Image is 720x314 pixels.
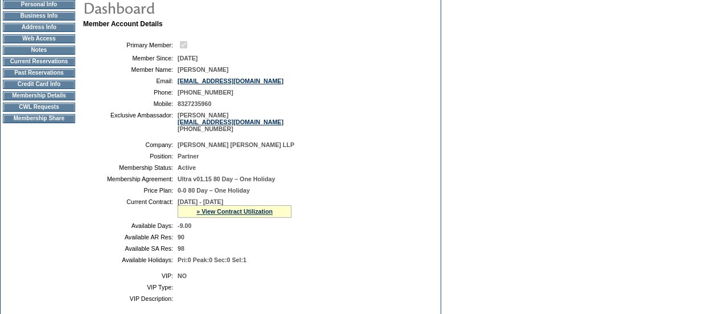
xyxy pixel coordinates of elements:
td: Membership Details [3,91,75,100]
a: [EMAIL_ADDRESS][DOMAIN_NAME] [178,119,283,125]
td: Exclusive Ambassador: [88,112,173,132]
td: Primary Member: [88,39,173,50]
td: Web Access [3,34,75,43]
td: Company: [88,141,173,148]
span: Ultra v01.15 80 Day – One Holiday [178,176,275,182]
td: Member Since: [88,55,173,62]
td: Membership Agreement: [88,176,173,182]
span: 90 [178,234,184,240]
b: Member Account Details [83,20,163,28]
span: [PERSON_NAME] [PERSON_NAME] LLP [178,141,294,148]
span: [DATE] - [DATE] [178,198,223,205]
td: Credit Card Info [3,80,75,89]
span: 98 [178,245,184,252]
td: Membership Status: [88,164,173,171]
td: VIP Description: [88,295,173,302]
td: VIP Type: [88,284,173,291]
span: -9.00 [178,222,191,229]
td: Available Holidays: [88,256,173,263]
td: Price Plan: [88,187,173,194]
td: Notes [3,46,75,55]
td: Past Reservations [3,68,75,78]
span: [PHONE_NUMBER] [178,89,233,96]
td: Address Info [3,23,75,32]
span: [DATE] [178,55,198,62]
span: [PERSON_NAME] [178,66,228,73]
a: [EMAIL_ADDRESS][DOMAIN_NAME] [178,78,283,84]
td: Current Reservations [3,57,75,66]
span: 0-0 80 Day – One Holiday [178,187,250,194]
span: NO [178,272,187,279]
td: Membership Share [3,114,75,123]
td: Position: [88,153,173,160]
td: Available AR Res: [88,234,173,240]
td: CWL Requests [3,103,75,112]
td: Available SA Res: [88,245,173,252]
span: [PERSON_NAME] [PHONE_NUMBER] [178,112,283,132]
td: Available Days: [88,222,173,229]
td: Business Info [3,11,75,21]
td: VIP: [88,272,173,279]
td: Member Name: [88,66,173,73]
td: Phone: [88,89,173,96]
span: Pri:0 Peak:0 Sec:0 Sel:1 [178,256,246,263]
td: Mobile: [88,100,173,107]
a: » View Contract Utilization [196,208,273,215]
span: Active [178,164,196,171]
span: Partner [178,153,199,160]
span: 8327235960 [178,100,211,107]
td: Current Contract: [88,198,173,218]
td: Email: [88,78,173,84]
